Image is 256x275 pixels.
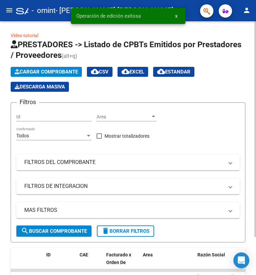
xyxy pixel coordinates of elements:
span: CAE [80,252,88,257]
span: Facturado x Orden De [106,252,131,265]
span: Cargar Comprobante [15,69,78,75]
mat-panel-title: FILTROS DE INTEGRACION [24,183,224,190]
span: Todos [16,133,29,138]
span: Borrar Filtros [102,228,149,234]
div: Open Intercom Messenger [233,252,249,268]
span: Estandar [157,69,190,75]
mat-panel-title: MAS FILTROS [24,206,224,214]
span: - [PERSON_NAME] [PERSON_NAME] [56,3,173,18]
mat-icon: cloud_download [122,68,129,75]
mat-expansion-panel-header: FILTROS DEL COMPROBANTE [16,154,240,170]
button: Cargar Comprobante [11,67,82,77]
span: PRESTADORES -> Listado de CPBTs Emitidos por Prestadores / Proveedores [11,40,241,60]
span: Operación de edición exitosa [76,13,141,19]
span: (alt+q) [62,53,77,59]
span: Mostrar totalizadores [105,132,149,140]
mat-icon: cloud_download [157,68,165,75]
button: x [170,10,183,22]
span: Descarga Masiva [15,84,65,90]
span: Razón Social [197,252,225,257]
button: Buscar Comprobante [16,225,92,237]
button: Borrar Filtros [97,225,154,237]
mat-icon: cloud_download [91,68,99,75]
mat-icon: search [21,227,29,235]
mat-icon: delete [102,227,110,235]
span: - omint [32,3,56,18]
app-download-masive: Descarga masiva de comprobantes (adjuntos) [11,82,69,92]
mat-panel-title: FILTROS DEL COMPROBANTE [24,159,224,166]
mat-icon: person [243,6,251,14]
span: Area [97,114,150,120]
button: Estandar [153,67,194,77]
span: x [175,13,177,19]
span: Buscar Comprobante [21,228,87,234]
mat-expansion-panel-header: FILTROS DE INTEGRACION [16,178,240,194]
h3: Filtros [16,97,39,107]
span: EXCEL [122,69,144,75]
button: Descarga Masiva [11,82,69,92]
button: EXCEL [118,67,148,77]
span: Area [143,252,153,257]
span: ID [46,252,51,257]
span: CSV [91,69,109,75]
button: CSV [87,67,113,77]
mat-icon: menu [5,6,13,14]
a: Video tutorial [11,33,38,38]
mat-expansion-panel-header: MAS FILTROS [16,202,240,218]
